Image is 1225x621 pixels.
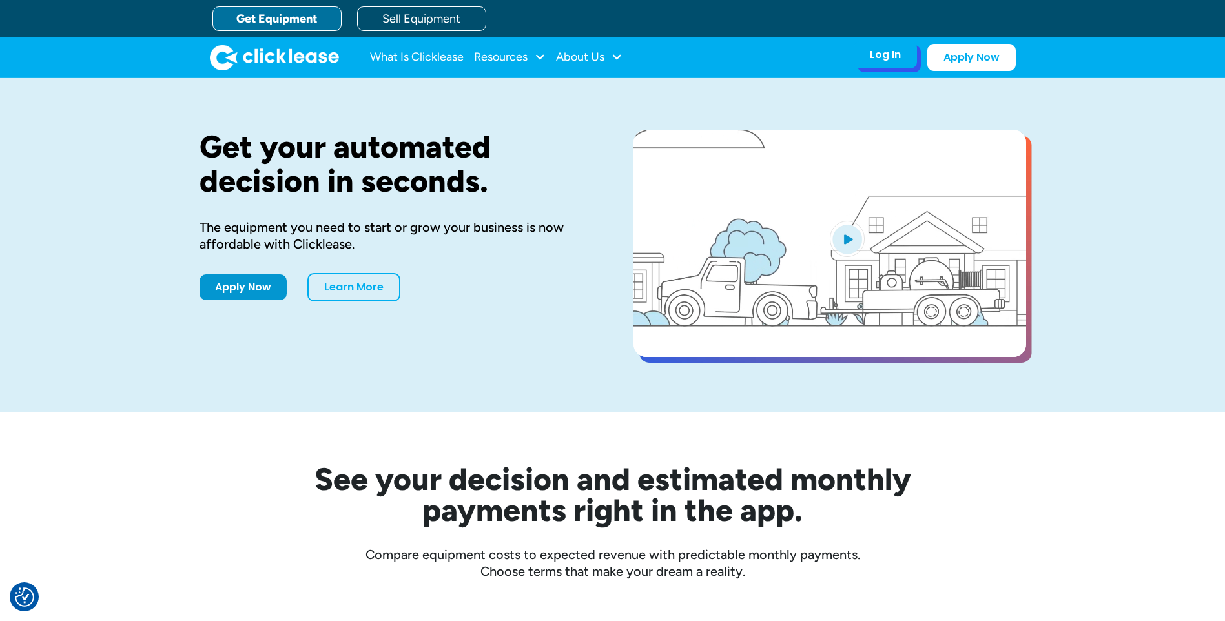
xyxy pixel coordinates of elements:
img: Blue play button logo on a light blue circular background [830,221,865,257]
h1: Get your automated decision in seconds. [200,130,592,198]
a: open lightbox [633,130,1026,357]
button: Consent Preferences [15,587,34,607]
img: Revisit consent button [15,587,34,607]
a: Get Equipment [212,6,342,31]
a: Learn More [307,273,400,301]
a: Sell Equipment [357,6,486,31]
img: Clicklease logo [210,45,339,70]
div: Compare equipment costs to expected revenue with predictable monthly payments. Choose terms that ... [200,546,1026,580]
div: Resources [474,45,546,70]
div: About Us [556,45,623,70]
div: Log In [870,48,901,61]
a: What Is Clicklease [370,45,464,70]
div: The equipment you need to start or grow your business is now affordable with Clicklease. [200,219,592,252]
a: Apply Now [927,44,1016,71]
a: home [210,45,339,70]
h2: See your decision and estimated monthly payments right in the app. [251,463,974,525]
a: Apply Now [200,274,287,300]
